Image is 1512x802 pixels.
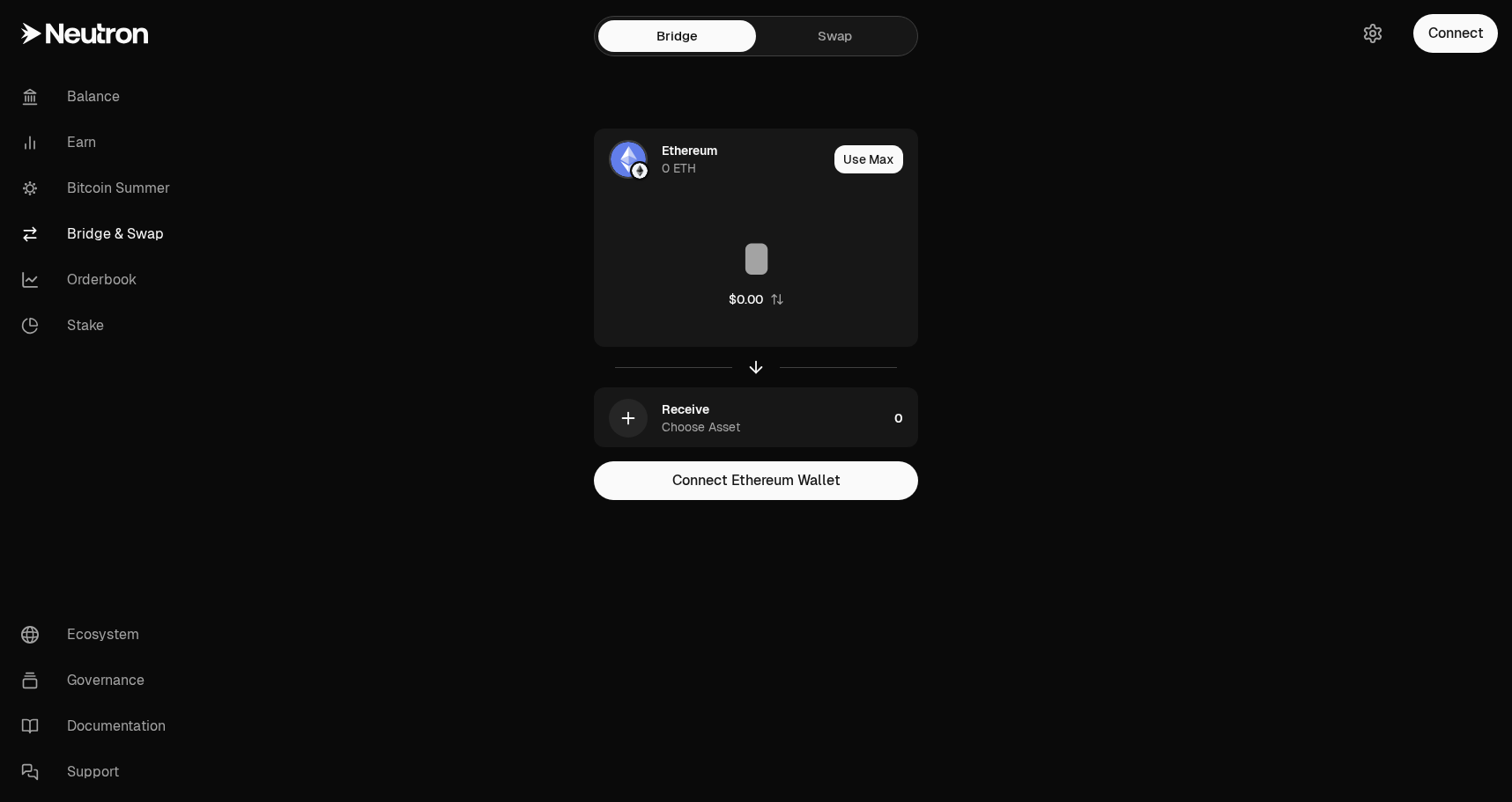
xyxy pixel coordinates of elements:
a: Bitcoin Summer [7,166,190,211]
a: Bridge & Swap [7,211,190,257]
a: Support [7,749,190,795]
a: Ecosystem [7,612,190,658]
div: $0.00 [729,291,763,308]
div: ReceiveChoose Asset [595,388,887,448]
a: Documentation [7,703,190,749]
a: Orderbook [7,257,190,303]
div: Ethereum [662,142,717,159]
button: $0.00 [729,291,784,308]
div: ETH LogoEthereum LogoEthereum0 ETH [595,129,827,189]
button: Connect [1413,14,1498,53]
div: 0 ETH [662,159,696,177]
a: Governance [7,658,190,703]
button: Connect Ethereum Wallet [594,461,918,500]
a: Swap [756,20,914,52]
div: 0 [894,388,917,448]
button: Use Max [834,145,903,173]
a: Balance [7,74,190,120]
a: Stake [7,303,190,349]
a: Earn [7,120,190,166]
div: Receive [662,401,709,418]
img: Ethereum Logo [632,163,648,179]
img: ETH Logo [611,142,646,177]
a: Bridge [598,20,756,52]
div: Choose Asset [662,418,740,436]
button: ReceiveChoose Asset0 [595,388,917,448]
